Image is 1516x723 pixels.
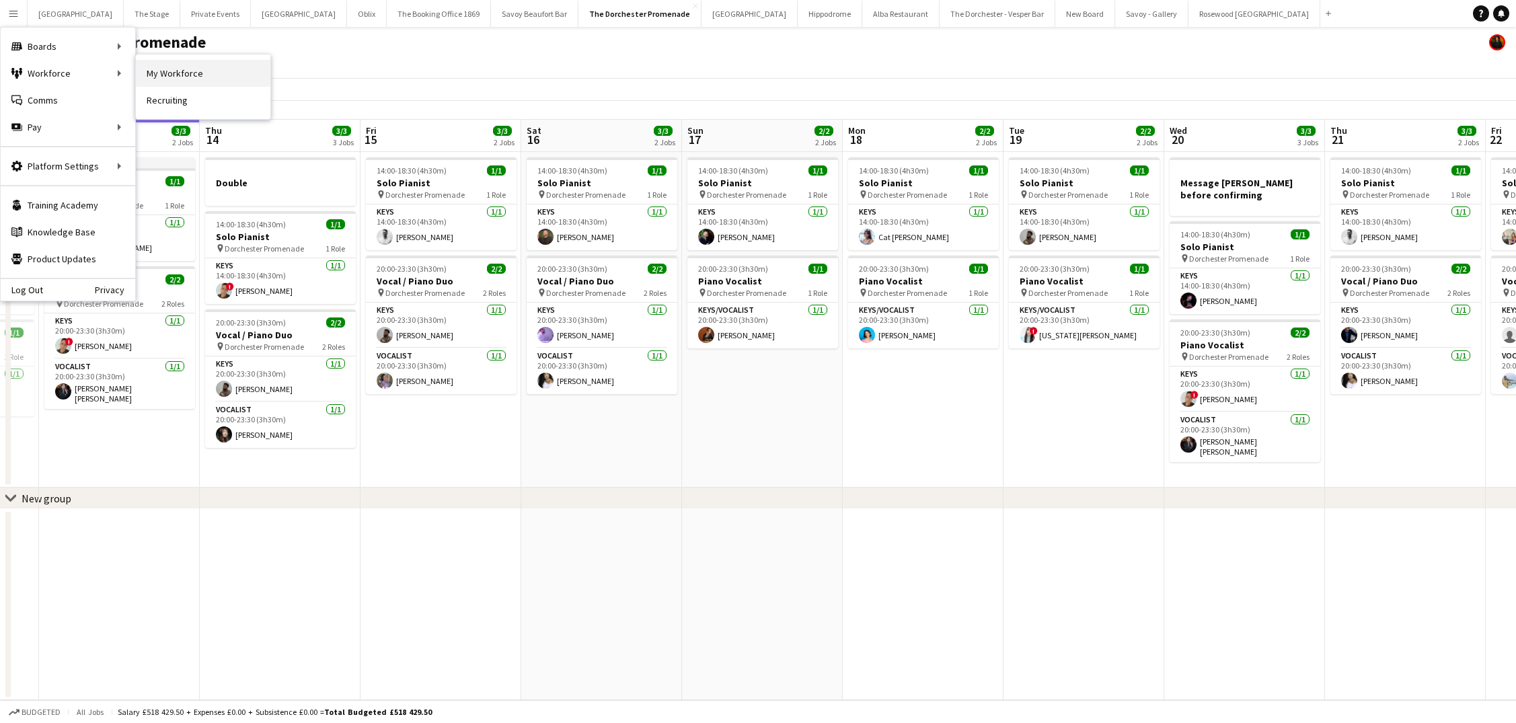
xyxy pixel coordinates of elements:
[848,157,999,250] app-job-card: 14:00-18:30 (4h30m)1/1Solo Pianist Dorchester Promenade1 RoleKeys1/114:00-18:30 (4h30m)Cat [PERSO...
[1330,256,1481,394] div: 20:00-23:30 (3h30m)2/2Vocal / Piano Duo Dorchester Promenade2 RolesKeys1/120:00-23:30 (3h30m)[PER...
[537,165,607,176] span: 14:00-18:30 (4h30m)
[868,288,947,298] span: Dorchester Promenade
[172,137,193,147] div: 2 Jobs
[527,348,677,394] app-card-role: Vocalist1/120:00-23:30 (3h30m)[PERSON_NAME]
[976,137,997,147] div: 2 Jobs
[205,356,356,402] app-card-role: Keys1/120:00-23:30 (3h30m)[PERSON_NAME]
[846,132,866,147] span: 18
[1028,190,1108,200] span: Dorchester Promenade
[180,1,251,27] button: Private Events
[940,1,1055,27] button: The Dorchester - Vesper Bar
[707,190,786,200] span: Dorchester Promenade
[1170,157,1320,216] app-job-card: Message [PERSON_NAME] before confirming
[494,137,515,147] div: 2 Jobs
[1451,190,1470,200] span: 1 Role
[7,705,63,720] button: Budgeted
[546,288,626,298] span: Dorchester Promenade
[205,157,356,206] div: Double
[387,1,491,27] button: The Booking Office 1869
[205,402,356,448] app-card-role: Vocalist1/120:00-23:30 (3h30m)[PERSON_NAME]
[1170,319,1320,462] app-job-card: 20:00-23:30 (3h30m)2/2Piano Vocalist Dorchester Promenade2 RolesKeys1/120:00-23:30 (3h30m)![PERSO...
[44,313,195,359] app-card-role: Keys1/120:00-23:30 (3h30m)![PERSON_NAME]
[172,126,190,136] span: 3/3
[326,219,345,229] span: 1/1
[136,60,270,87] a: My Workforce
[1,60,135,87] div: Workforce
[848,303,999,348] app-card-role: Keys/Vocalist1/120:00-23:30 (3h30m)[PERSON_NAME]
[1020,165,1090,176] span: 14:00-18:30 (4h30m)
[859,165,929,176] span: 14:00-18:30 (4h30m)
[5,328,24,338] span: 1/1
[1009,204,1160,250] app-card-role: Keys1/114:00-18:30 (4h30m)[PERSON_NAME]
[326,243,345,254] span: 1 Role
[527,157,677,250] app-job-card: 14:00-18:30 (4h30m)1/1Solo Pianist Dorchester Promenade1 RoleKeys1/114:00-18:30 (4h30m)[PERSON_NAME]
[1290,254,1310,264] span: 1 Role
[969,190,988,200] span: 1 Role
[165,274,184,284] span: 2/2
[868,190,947,200] span: Dorchester Promenade
[1291,229,1310,239] span: 1/1
[848,256,999,348] app-job-card: 20:00-23:30 (3h30m)1/1Piano Vocalist Dorchester Promenade1 RoleKeys/Vocalist1/120:00-23:30 (3h30m...
[1136,126,1155,136] span: 2/2
[815,137,836,147] div: 2 Jobs
[685,132,704,147] span: 17
[527,303,677,348] app-card-role: Keys1/120:00-23:30 (3h30m)[PERSON_NAME]
[1489,132,1502,147] span: 22
[1330,303,1481,348] app-card-role: Keys1/120:00-23:30 (3h30m)[PERSON_NAME]
[1189,254,1268,264] span: Dorchester Promenade
[205,124,222,137] span: Thu
[527,124,541,137] span: Sat
[648,264,667,274] span: 2/2
[1287,352,1310,362] span: 2 Roles
[366,275,517,287] h3: Vocal / Piano Duo
[1170,367,1320,412] app-card-role: Keys1/120:00-23:30 (3h30m)![PERSON_NAME]
[1,245,135,272] a: Product Updates
[486,190,506,200] span: 1 Role
[44,359,195,409] app-card-role: Vocalist1/120:00-23:30 (3h30m)[PERSON_NAME] [PERSON_NAME]
[707,288,786,298] span: Dorchester Promenade
[205,258,356,304] app-card-role: Keys1/114:00-18:30 (4h30m)![PERSON_NAME]
[165,176,184,186] span: 1/1
[1330,157,1481,250] app-job-card: 14:00-18:30 (4h30m)1/1Solo Pianist Dorchester Promenade1 RoleKeys1/114:00-18:30 (4h30m)[PERSON_NAME]
[225,243,304,254] span: Dorchester Promenade
[44,266,195,409] div: 20:00-23:30 (3h30m)2/2Piano Vocalist Dorchester Promenade2 RolesKeys1/120:00-23:30 (3h30m)![PERSO...
[1330,204,1481,250] app-card-role: Keys1/114:00-18:30 (4h30m)[PERSON_NAME]
[205,211,356,304] app-job-card: 14:00-18:30 (4h30m)1/1Solo Pianist Dorchester Promenade1 RoleKeys1/114:00-18:30 (4h30m)![PERSON_N...
[527,275,677,287] h3: Vocal / Piano Duo
[366,204,517,250] app-card-role: Keys1/114:00-18:30 (4h30m)[PERSON_NAME]
[1451,264,1470,274] span: 2/2
[124,1,180,27] button: The Stage
[205,309,356,448] app-job-card: 20:00-23:30 (3h30m)2/2Vocal / Piano Duo Dorchester Promenade2 RolesKeys1/120:00-23:30 (3h30m)[PER...
[1,284,43,295] a: Log Out
[687,204,838,250] app-card-role: Keys1/114:00-18:30 (4h30m)[PERSON_NAME]
[366,124,377,137] span: Fri
[698,264,768,274] span: 20:00-23:30 (3h30m)
[1447,288,1470,298] span: 2 Roles
[1491,124,1502,137] span: Fri
[848,204,999,250] app-card-role: Keys1/114:00-18:30 (4h30m)Cat [PERSON_NAME]
[814,126,833,136] span: 2/2
[1170,412,1320,462] app-card-role: Vocalist1/120:00-23:30 (3h30m)[PERSON_NAME] [PERSON_NAME]
[527,256,677,394] app-job-card: 20:00-23:30 (3h30m)2/2Vocal / Piano Duo Dorchester Promenade2 RolesKeys1/120:00-23:30 (3h30m)[PER...
[118,707,432,717] div: Salary £518 429.50 + Expenses £0.00 + Subsistence £0.00 =
[1190,391,1199,399] span: !
[1009,275,1160,287] h3: Piano Vocalist
[1189,352,1268,362] span: Dorchester Promenade
[1130,165,1149,176] span: 1/1
[1170,124,1187,137] span: Wed
[1028,288,1108,298] span: Dorchester Promenade
[1020,264,1090,274] span: 20:00-23:30 (3h30m)
[848,275,999,287] h3: Piano Vocalist
[1170,221,1320,314] div: 14:00-18:30 (4h30m)1/1Solo Pianist Dorchester Promenade1 RoleKeys1/114:00-18:30 (4h30m)[PERSON_NAME]
[1129,190,1149,200] span: 1 Role
[1009,303,1160,348] app-card-role: Keys/Vocalist1/120:00-23:30 (3h30m)![US_STATE][PERSON_NAME]
[366,256,517,394] app-job-card: 20:00-23:30 (3h30m)2/2Vocal / Piano Duo Dorchester Promenade2 RolesKeys1/120:00-23:30 (3h30m)[PER...
[165,200,184,211] span: 1 Role
[647,190,667,200] span: 1 Role
[1330,177,1481,189] h3: Solo Pianist
[28,1,124,27] button: [GEOGRAPHIC_DATA]
[1489,34,1505,50] app-user-avatar: Celine Amara
[366,348,517,394] app-card-role: Vocalist1/120:00-23:30 (3h30m)[PERSON_NAME]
